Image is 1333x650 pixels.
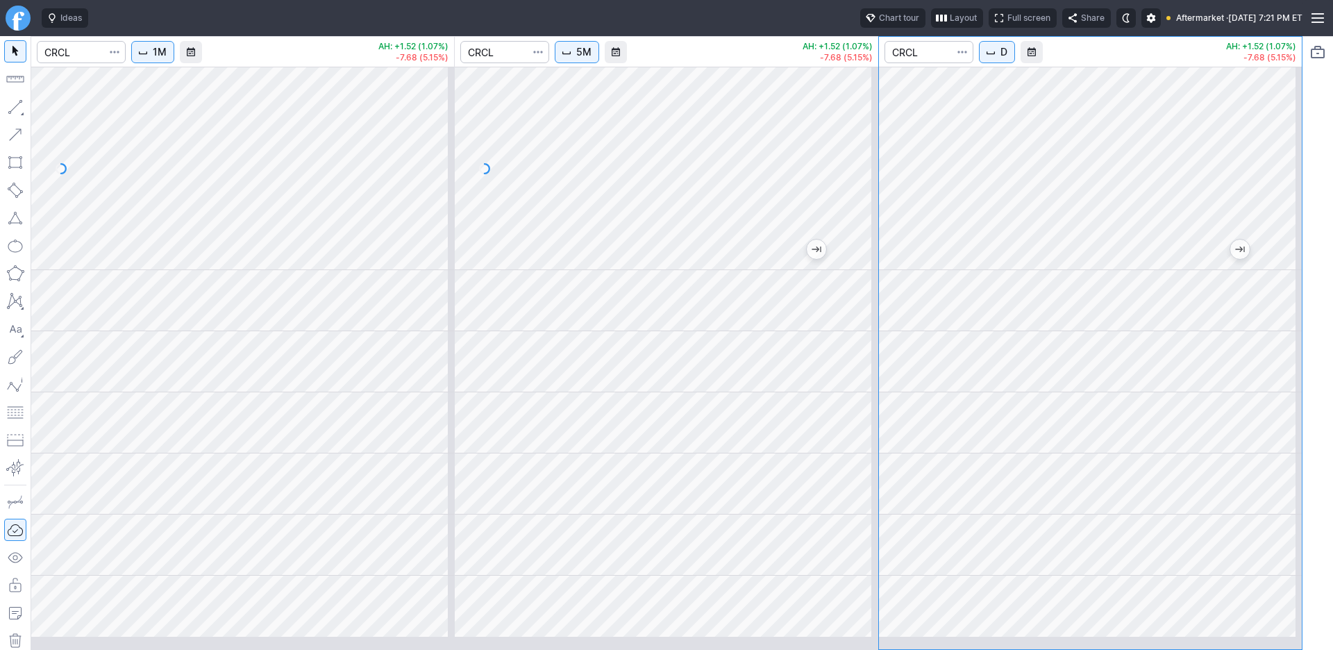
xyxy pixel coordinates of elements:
p: -7.68 (5.15%) [1226,53,1296,62]
span: Full screen [1007,11,1050,25]
button: Ideas [42,8,88,28]
button: Rectangle [4,151,26,174]
button: Arrow [4,124,26,146]
button: Position [4,429,26,451]
button: Range [180,41,202,63]
button: Add note [4,602,26,624]
button: Hide drawings [4,547,26,569]
button: Measure [4,68,26,90]
button: Text [4,318,26,340]
button: Jump to the most recent bar [807,240,826,259]
button: Rotated rectangle [4,179,26,201]
button: Ellipse [4,235,26,257]
button: Search [528,41,548,63]
p: AH: +1.52 (1.07%) [1226,42,1296,51]
button: Drawing mode: Single [4,491,26,513]
span: D [1000,45,1007,59]
button: Chart tour [860,8,925,28]
span: Share [1081,11,1105,25]
button: Lock drawings [4,574,26,597]
button: Drawings Autosave: On [4,519,26,541]
button: Search [105,41,124,63]
p: -7.68 (5.15%) [803,53,873,62]
p: -7.68 (5.15%) [378,53,448,62]
button: Settings [1141,8,1161,28]
span: [DATE] 7:21 PM ET [1228,11,1302,25]
button: Toggle dark mode [1116,8,1136,28]
button: Share [1062,8,1111,28]
button: Layout [931,8,983,28]
button: Elliott waves [4,374,26,396]
input: Search [37,41,126,63]
button: Line [4,96,26,118]
span: Ideas [60,11,82,25]
span: 5M [576,45,592,59]
p: AH: +1.52 (1.07%) [803,42,873,51]
span: 1M [153,45,167,59]
button: Fibonacci retracements [4,401,26,424]
button: Mouse [4,40,26,62]
button: Anchored VWAP [4,457,26,479]
button: Range [1021,41,1043,63]
button: Portfolio watchlist [1307,41,1329,63]
button: Jump to the most recent bar [1230,240,1250,259]
button: Interval [131,41,174,63]
p: AH: +1.52 (1.07%) [378,42,448,51]
input: Search [885,41,973,63]
button: XABCD [4,290,26,312]
button: Range [605,41,627,63]
button: Full screen [989,8,1057,28]
input: Search [460,41,549,63]
button: Brush [4,346,26,368]
span: Chart tour [879,11,919,25]
button: Triangle [4,207,26,229]
span: Aftermarket · [1176,11,1228,25]
button: Search [953,41,972,63]
button: Interval [979,41,1015,63]
a: Finviz.com [6,6,31,31]
span: Layout [950,11,977,25]
button: Polygon [4,262,26,285]
button: Interval [555,41,599,63]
